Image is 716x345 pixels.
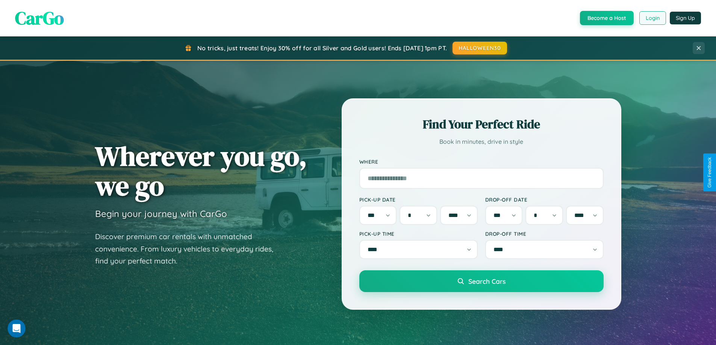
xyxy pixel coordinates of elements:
[95,208,227,219] h3: Begin your journey with CarGo
[639,11,666,25] button: Login
[359,158,604,165] label: Where
[485,196,604,203] label: Drop-off Date
[95,231,283,267] p: Discover premium car rentals with unmatched convenience. From luxury vehicles to everyday rides, ...
[197,44,447,52] span: No tricks, just treats! Enjoy 30% off for all Silver and Gold users! Ends [DATE] 1pm PT.
[15,6,64,30] span: CarGo
[359,136,604,147] p: Book in minutes, drive in style
[670,12,701,24] button: Sign Up
[359,116,604,133] h2: Find Your Perfect Ride
[8,319,26,337] iframe: Intercom live chat
[580,11,634,25] button: Become a Host
[485,231,604,237] label: Drop-off Time
[453,42,507,54] button: HALLOWEEN30
[359,231,478,237] label: Pick-up Time
[707,157,712,188] div: Give Feedback
[468,277,506,285] span: Search Cars
[359,270,604,292] button: Search Cars
[95,141,307,200] h1: Wherever you go, we go
[359,196,478,203] label: Pick-up Date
